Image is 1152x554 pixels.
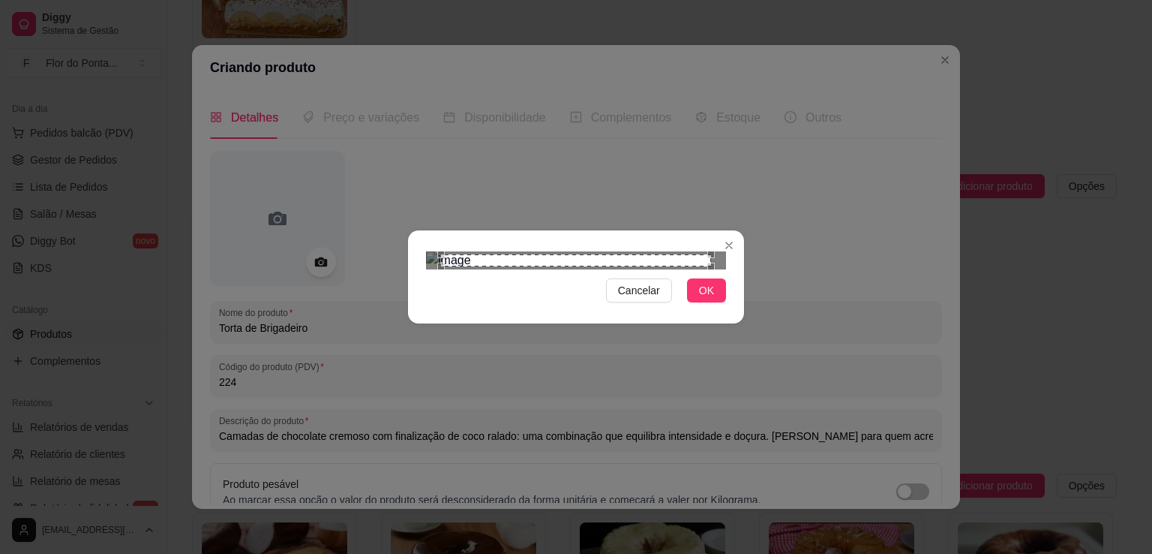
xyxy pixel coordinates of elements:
[426,251,726,269] img: image
[441,254,711,266] div: Use the arrow keys to move the crop selection area
[618,282,660,299] span: Cancelar
[699,282,714,299] span: OK
[606,279,672,303] button: Cancelar
[717,233,741,257] button: Close
[687,279,726,303] button: OK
